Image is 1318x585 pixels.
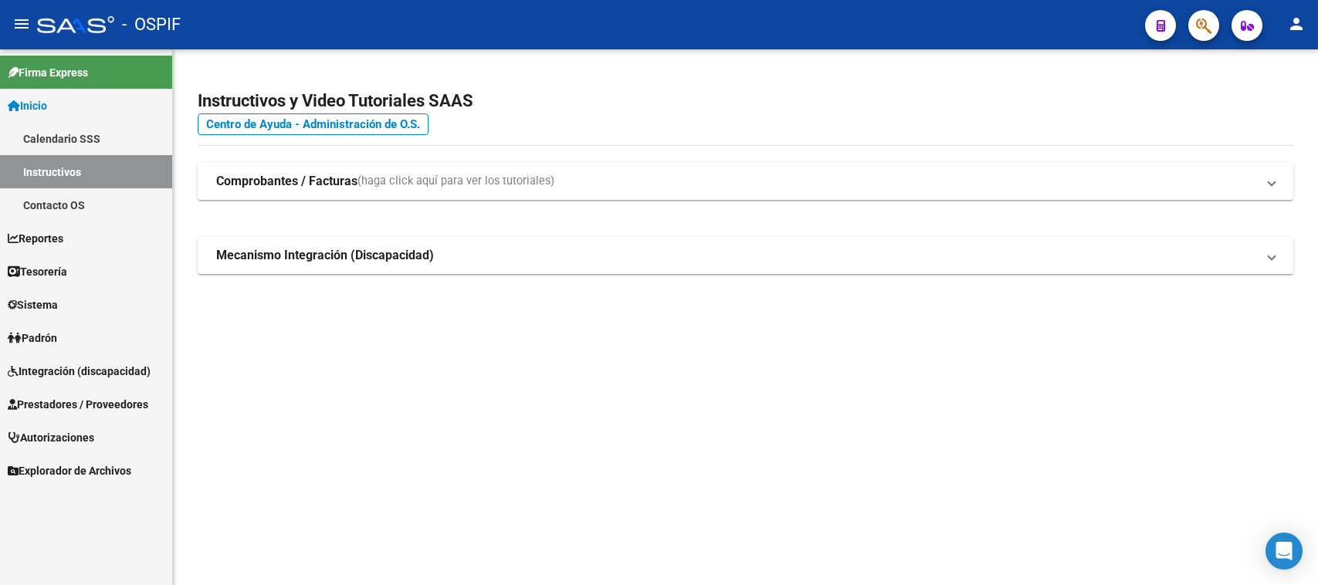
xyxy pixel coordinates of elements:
span: - OSPIF [122,8,181,42]
span: Explorador de Archivos [8,462,131,479]
span: Inicio [8,97,47,114]
h2: Instructivos y Video Tutoriales SAAS [198,86,1293,116]
span: Autorizaciones [8,429,94,446]
span: Firma Express [8,64,88,81]
span: Reportes [8,230,63,247]
mat-expansion-panel-header: Comprobantes / Facturas(haga click aquí para ver los tutoriales) [198,163,1293,200]
span: (haga click aquí para ver los tutoriales) [357,173,554,190]
span: Prestadores / Proveedores [8,396,148,413]
div: Open Intercom Messenger [1265,533,1303,570]
mat-icon: person [1287,15,1306,33]
a: Centro de Ayuda - Administración de O.S. [198,113,429,135]
span: Sistema [8,296,58,313]
strong: Comprobantes / Facturas [216,173,357,190]
mat-icon: menu [12,15,31,33]
strong: Mecanismo Integración (Discapacidad) [216,247,434,264]
span: Integración (discapacidad) [8,363,151,380]
span: Padrón [8,330,57,347]
mat-expansion-panel-header: Mecanismo Integración (Discapacidad) [198,237,1293,274]
span: Tesorería [8,263,67,280]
